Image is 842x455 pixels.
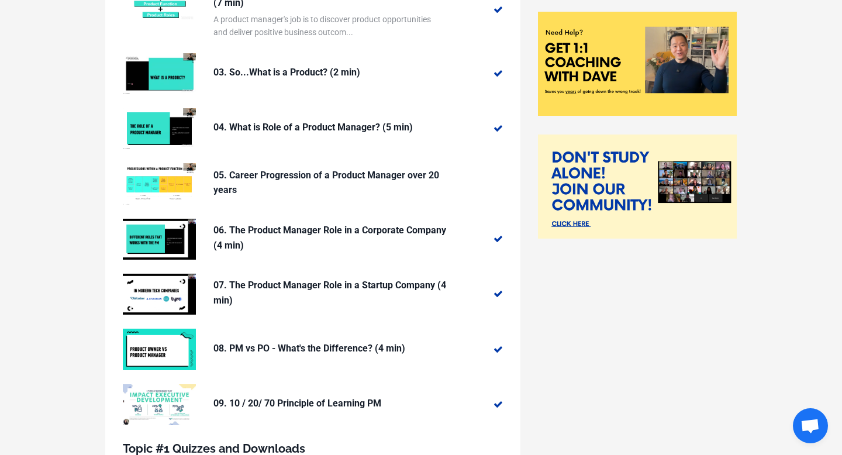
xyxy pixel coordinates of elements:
img: 078091d4-8992-435e-80f3-44e9e3cfa2d3.jpg [123,274,196,315]
a: 08. PM vs PO - What's the Difference? (4 min) [123,329,503,370]
p: 08. PM vs PO - What's the Difference? (4 min) [213,341,447,356]
a: 03. So...What is a Product? (2 min) [123,53,503,94]
p: 06. The Product Manager Role in a Corporate Company (4 min) [213,223,447,253]
img: d12b75f-f1b8-68a-d841-c80f3f0f353_6900afed3961ef7e5497649ef46fec21d5666664.jpg [123,163,196,204]
a: 09. 10 / 20/ 70 Principle of Learning PM [123,384,503,425]
a: 04. What is Role of a Product Manager? (5 min) [123,108,503,149]
img: a312136-727a-736e-8f74-c12d32b7da8_f756a4a534e05a3c3755aa4a0814b7946b082465.jpg [123,53,196,94]
img: 8be08-880d-c0e-b727-42286b0aac6e_Need_coaching_.png [538,12,737,116]
p: 09. 10 / 20/ 70 Principle of Learning PM [213,396,447,411]
img: 8f7df7-7e21-1711-f3b5-0b085c5d0c7_join_our_community.png [538,135,737,239]
img: fde1236d-5a91-4a11-a174-1a10d26d0a86.jpg [123,219,196,260]
a: Open chat [793,408,828,443]
img: s6NpJ07S5iZLtw4a6KCT_42c05d88379e16e6aced7640a872a99c25e59fdd.jpg [123,384,196,425]
p: A product manager's job is to discover product opportunities and deliver positive business outcom... [213,13,447,39]
p: 04. What is Role of a Product Manager? (5 min) [213,120,447,135]
a: 05. Career Progression of a Product Manager over 20 years [123,163,503,204]
img: 6fc7c0ee-caa7-41e5-8134-b240edd11433.jpg [123,329,196,370]
a: 06. The Product Manager Role in a Corporate Company (4 min) [123,219,503,260]
p: 03. So...What is a Product? (2 min) [213,65,447,80]
p: 05. Career Progression of a Product Manager over 20 years [213,168,447,198]
p: 07. The Product Manager Role in a Startup Company (4 min) [213,278,447,308]
img: b6a82ac-7aba-6e3b-71c3-ad31046a5f_f24675c5fa8603a440056bd1bfa94c0c.jpg [123,108,196,149]
a: 07. The Product Manager Role in a Startup Company (4 min) [123,274,503,315]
